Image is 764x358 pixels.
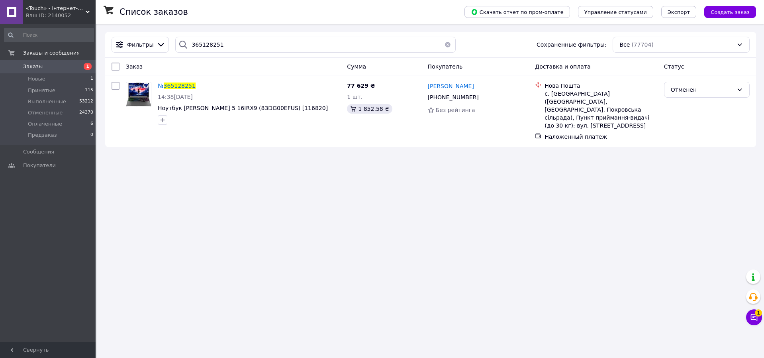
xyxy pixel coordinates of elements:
[158,94,193,100] span: 14:38[DATE]
[79,109,93,116] span: 24370
[158,83,164,89] span: №
[545,90,658,130] div: с. [GEOGRAPHIC_DATA] ([GEOGRAPHIC_DATA], [GEOGRAPHIC_DATA]. Покровська сільрада), Пункт приймання...
[428,82,474,90] a: [PERSON_NAME]
[545,133,658,141] div: Наложенный платеж
[26,12,96,19] div: Ваш ID: 2140052
[175,37,455,53] input: Поиск по номеру заказа, ФИО покупателя, номеру телефона, Email, номеру накладной
[537,41,606,49] span: Сохраненные фильтры:
[4,28,94,42] input: Поиск
[426,92,480,103] div: [PHONE_NUMBER]
[119,7,188,17] h1: Список заказов
[28,132,57,139] span: Предзаказ
[158,105,328,111] a: Ноутбук [PERSON_NAME] 5 16IRX9 (83DG00EFUS) [116820]
[28,109,63,116] span: Отмененные
[28,120,62,128] span: Оплаченные
[90,132,93,139] span: 0
[85,87,93,94] span: 115
[671,85,733,94] div: Отменен
[668,9,690,15] span: Экспорт
[347,104,392,114] div: 1 852.58 ₴
[535,63,590,70] span: Доставка и оплата
[126,63,143,70] span: Заказ
[23,162,56,169] span: Покупатели
[79,98,93,105] span: 53212
[26,5,86,12] span: «Touch» - інтернет-магазин електроніки та гаджетів
[619,41,630,49] span: Все
[164,83,196,89] span: 365128251
[28,98,66,105] span: Выполненные
[126,82,151,107] img: Фото товару
[347,94,362,100] span: 1 шт.
[158,83,196,89] a: №365128251
[631,41,653,48] span: (77704)
[347,63,366,70] span: Сумма
[436,107,475,113] span: Без рейтинга
[127,41,153,49] span: Фильтры
[704,6,756,18] button: Создать заказ
[664,63,684,70] span: Статус
[755,309,762,317] span: 1
[428,63,463,70] span: Покупатель
[23,49,80,57] span: Заказы и сообщения
[23,63,43,70] span: Заказы
[84,63,92,70] span: 1
[90,75,93,83] span: 1
[661,6,696,18] button: Экспорт
[23,148,54,155] span: Сообщения
[28,75,45,83] span: Новые
[440,37,456,53] button: Очистить
[711,9,750,15] span: Создать заказ
[464,6,570,18] button: Скачать отчет по пром-оплате
[746,309,762,325] button: Чат с покупателем1
[578,6,653,18] button: Управление статусами
[696,8,756,15] a: Создать заказ
[90,120,93,128] span: 6
[545,82,658,90] div: Нова Пошта
[347,83,375,89] span: 77 629 ₴
[428,83,474,89] span: [PERSON_NAME]
[471,8,564,16] span: Скачать отчет по пром-оплате
[584,9,647,15] span: Управление статусами
[28,87,55,94] span: Принятые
